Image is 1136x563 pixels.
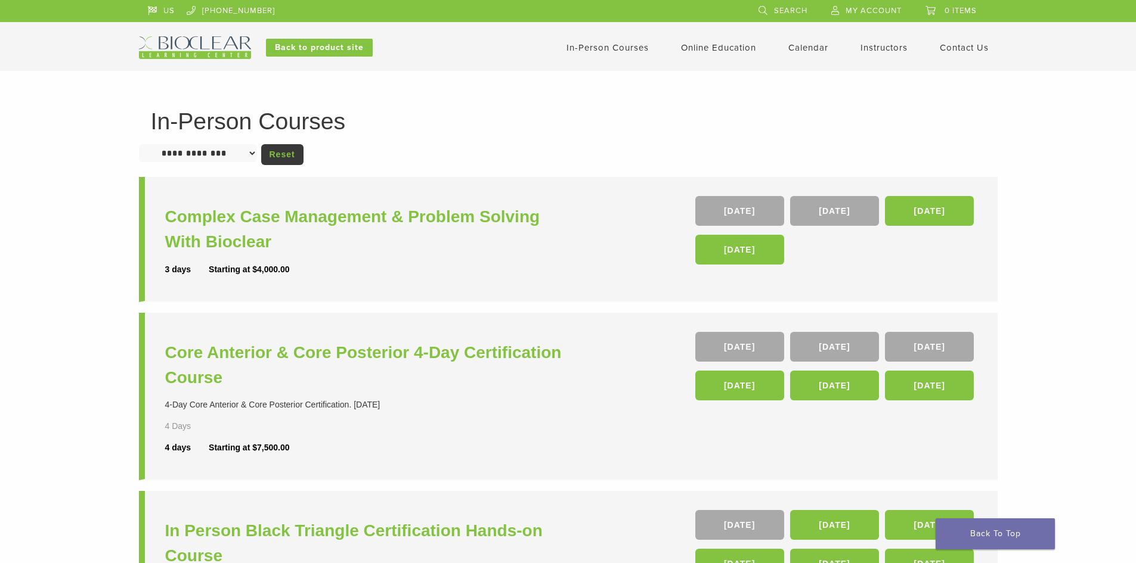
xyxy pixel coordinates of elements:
div: 3 days [165,263,209,276]
h1: In-Person Courses [151,110,986,133]
a: Complex Case Management & Problem Solving With Bioclear [165,204,571,254]
a: Back To Top [936,518,1055,549]
a: Contact Us [940,42,989,53]
a: [DATE] [885,510,974,540]
a: Back to product site [266,39,373,57]
a: [DATE] [885,371,974,400]
span: 0 items [945,6,977,15]
div: 4 days [165,441,209,454]
a: [DATE] [695,332,784,362]
a: Reset [261,144,304,165]
a: [DATE] [790,332,879,362]
a: [DATE] [695,510,784,540]
img: Bioclear [139,36,251,59]
a: [DATE] [695,235,784,265]
a: Calendar [788,42,828,53]
a: In-Person Courses [567,42,649,53]
a: [DATE] [885,196,974,226]
div: , , , [695,196,977,270]
a: [DATE] [885,332,974,362]
a: Instructors [860,42,908,53]
a: [DATE] [695,196,784,226]
a: [DATE] [695,371,784,400]
a: [DATE] [790,196,879,226]
span: Search [774,6,807,15]
a: Online Education [681,42,756,53]
div: Starting at $7,500.00 [209,441,289,454]
div: , , , , , [695,332,977,406]
div: 4 Days [165,420,226,433]
span: My Account [846,6,902,15]
div: 4-Day Core Anterior & Core Posterior Certification. [DATE] [165,399,571,411]
a: Core Anterior & Core Posterior 4-Day Certification Course [165,340,571,390]
a: [DATE] [790,371,879,400]
a: [DATE] [790,510,879,540]
div: Starting at $4,000.00 [209,263,289,276]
